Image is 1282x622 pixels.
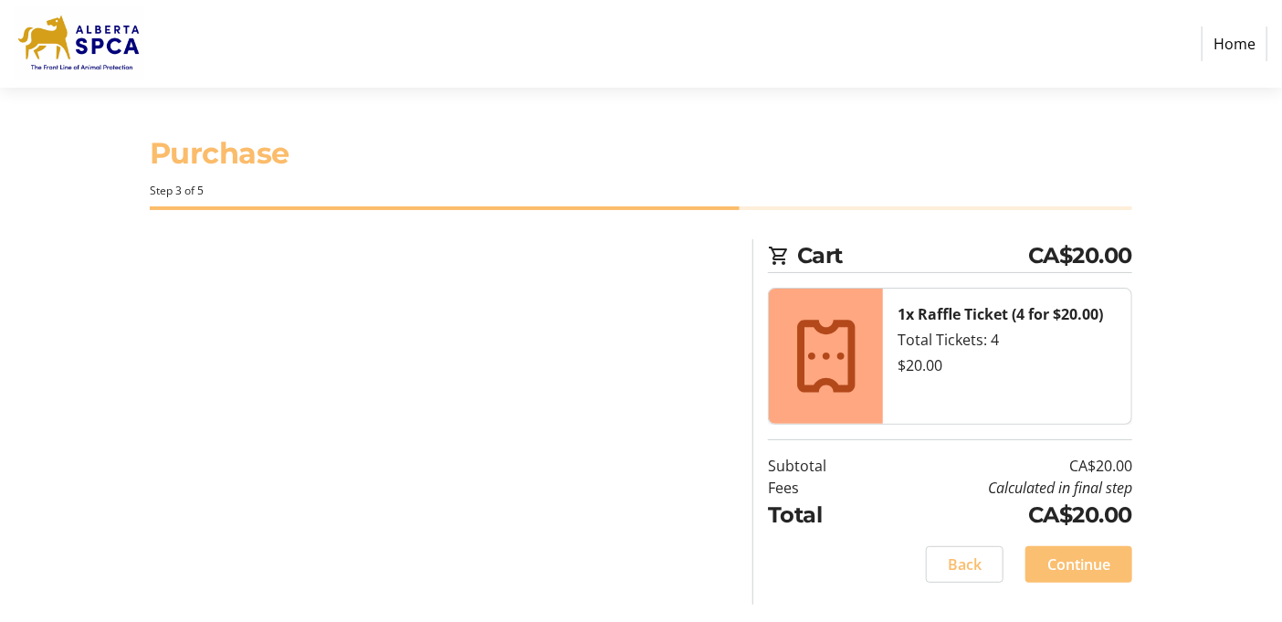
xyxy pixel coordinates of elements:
[1202,26,1267,61] a: Home
[1047,553,1110,575] span: Continue
[898,354,1117,376] div: $20.00
[150,183,1132,199] div: Step 3 of 5
[873,455,1132,477] td: CA$20.00
[898,329,1117,351] div: Total Tickets: 4
[898,304,1103,324] strong: 1x Raffle Ticket (4 for $20.00)
[768,499,873,532] td: Total
[948,553,982,575] span: Back
[926,546,1004,583] button: Back
[873,477,1132,499] td: Calculated in final step
[768,477,873,499] td: Fees
[797,239,1028,272] span: Cart
[15,7,144,80] img: Alberta SPCA's Logo
[1028,239,1132,272] span: CA$20.00
[768,455,873,477] td: Subtotal
[1025,546,1132,583] button: Continue
[150,132,1132,175] h1: Purchase
[873,499,1132,532] td: CA$20.00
